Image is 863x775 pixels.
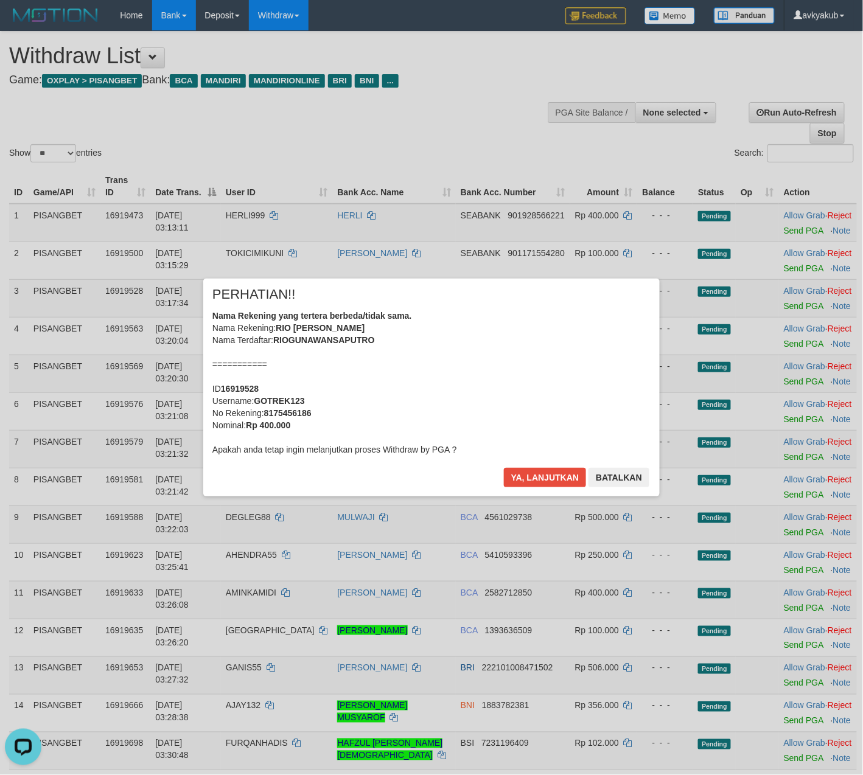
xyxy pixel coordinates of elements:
[276,323,365,333] b: RIO [PERSON_NAME]
[504,468,587,487] button: Ya, lanjutkan
[212,288,296,301] span: PERHATIAN!!
[246,420,290,430] b: Rp 400.000
[221,384,259,394] b: 16919528
[5,5,41,41] button: Open LiveChat chat widget
[254,396,304,406] b: GOTREK123
[589,468,649,487] button: Batalkan
[212,310,651,456] div: Nama Rekening: Nama Terdaftar: =========== ID Username: No Rekening: Nominal: Apakah anda tetap i...
[212,311,412,321] b: Nama Rekening yang tertera berbeda/tidak sama.
[264,408,312,418] b: 8175456186
[273,335,374,345] b: RIOGUNAWANSAPUTRO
